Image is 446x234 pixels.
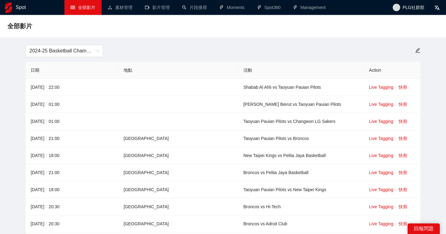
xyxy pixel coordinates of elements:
td: [GEOGRAPHIC_DATA] [119,181,238,198]
a: Live Tagging [369,102,393,107]
span: / [44,221,49,226]
a: thunderboltManagement [293,5,326,10]
a: thunderboltMoments [219,5,245,10]
td: [GEOGRAPHIC_DATA] [119,164,238,181]
th: Action [364,62,420,79]
span: / [44,102,49,107]
th: 地點 [119,62,238,79]
span: / [44,85,49,90]
a: Live Tagging [369,204,393,209]
a: 快剪 [399,136,407,141]
span: edit [415,48,420,53]
td: [GEOGRAPHIC_DATA] [119,198,238,215]
td: New Taipei Kings vs Pelita Jaya Basketball [238,147,364,164]
a: Live Tagging [369,85,393,90]
span: / [44,136,49,141]
a: 快剪 [399,119,407,124]
span: / [44,170,49,175]
a: 快剪 [399,221,407,226]
td: Taoyuan Pauian Pilots vs New Taipei Kings [238,181,364,198]
a: upload素材管理 [108,5,133,10]
td: [GEOGRAPHIC_DATA] [119,130,238,147]
td: [DATE] 22:00 [26,79,119,96]
a: Live Tagging [369,153,393,158]
a: 快剪 [399,85,407,90]
a: video-camera影片管理 [145,5,170,10]
td: [DATE] 20:30 [26,198,119,215]
a: Live Tagging [369,170,393,175]
span: / [44,119,49,124]
a: Live Tagging [369,221,393,226]
a: Live Tagging [369,136,393,141]
span: 全部影片 [78,5,95,10]
a: 快剪 [399,170,407,175]
span: / [44,153,49,158]
td: Taoyuan Pauian Pilots vs Changwon LG Sakers [238,113,364,130]
a: 快剪 [399,187,407,192]
a: Live Tagging [369,187,393,192]
td: [DATE] 01:00 [26,113,119,130]
span: / [44,204,49,209]
td: Broncos vs Adroit Club [238,215,364,232]
th: 活動 [238,62,364,79]
td: [GEOGRAPHIC_DATA] [119,147,238,164]
td: Shabab Al Ahli vs Taoyuan Pauian Pilots [238,79,364,96]
a: thunderboltSpot360 [257,5,281,10]
td: [DATE] 20:30 [26,215,119,232]
span: 全部影片 [7,21,32,31]
td: [GEOGRAPHIC_DATA] [119,215,238,232]
a: Live Tagging [369,119,393,124]
span: table [71,5,75,10]
td: [PERSON_NAME] Beirut vs Taoyuan Pauian Pilots [238,96,364,113]
a: 快剪 [399,153,407,158]
span: 2024-25 Basketball Champions League [29,45,99,57]
td: [DATE] 21:00 [26,130,119,147]
td: Broncos vs Pelita Jaya Basketball [238,164,364,181]
a: 快剪 [399,204,407,209]
th: 日期 [26,62,119,79]
td: [DATE] 01:00 [26,96,119,113]
img: logo [5,3,12,13]
a: search片段搜尋 [182,5,207,10]
td: Broncos vs Hi-Tech [238,198,364,215]
a: 快剪 [399,102,407,107]
span: / [44,187,49,192]
div: 回報問題 [408,223,440,234]
td: [DATE] 18:00 [26,147,119,164]
td: [DATE] 18:00 [26,181,119,198]
td: [DATE] 21:00 [26,164,119,181]
td: Taoyuan Pauian Pilots vs Broncos [238,130,364,147]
